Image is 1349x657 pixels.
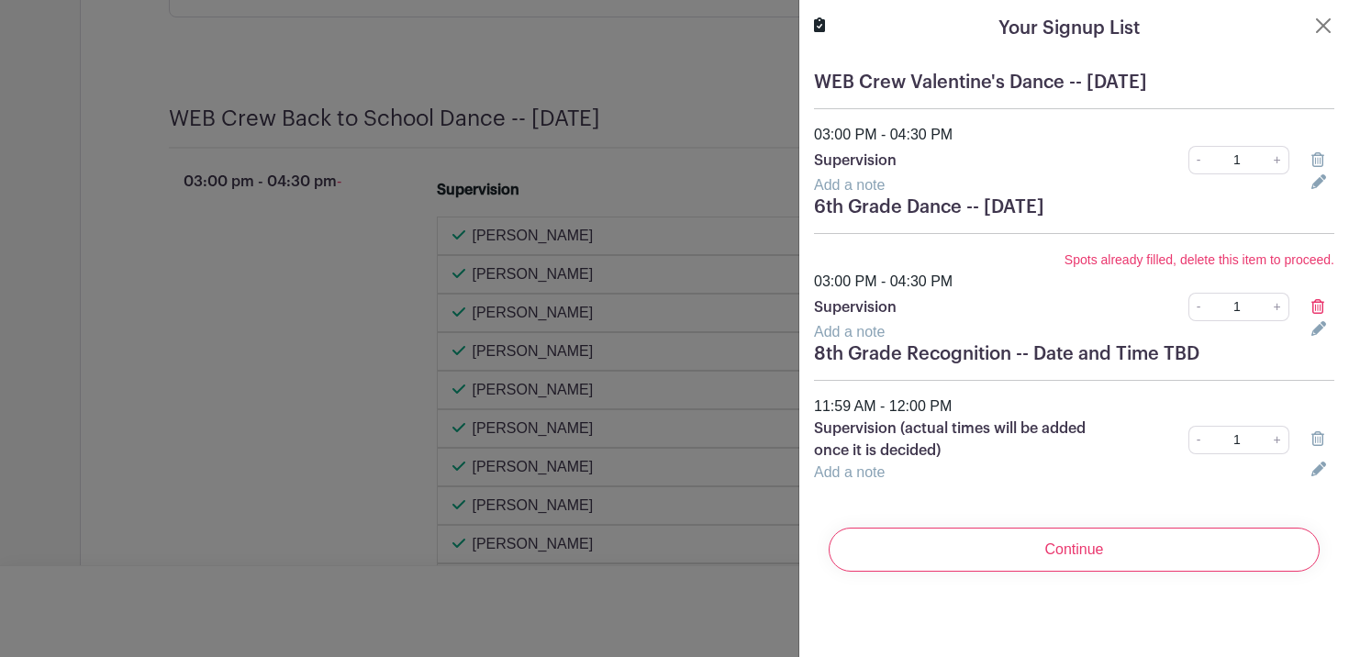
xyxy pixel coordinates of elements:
[1188,146,1209,174] a: -
[814,343,1334,365] h5: 8th Grade Recognition -- Date and Time TBD
[829,528,1320,572] input: Continue
[803,271,1345,293] div: 03:00 PM - 04:30 PM
[814,296,1109,318] p: Supervision
[1065,252,1334,267] small: Spots already filled, delete this item to proceed.
[814,464,885,480] a: Add a note
[814,196,1334,218] h5: 6th Grade Dance -- [DATE]
[814,418,1109,462] p: Supervision (actual times will be added once it is decided)
[1188,426,1209,454] a: -
[814,150,1109,172] p: Supervision
[1266,146,1289,174] a: +
[1312,15,1334,37] button: Close
[803,124,1345,146] div: 03:00 PM - 04:30 PM
[1188,293,1209,321] a: -
[1266,426,1289,454] a: +
[1266,293,1289,321] a: +
[814,177,885,193] a: Add a note
[803,395,1345,418] div: 11:59 AM - 12:00 PM
[998,15,1140,42] h5: Your Signup List
[814,324,885,340] a: Add a note
[814,72,1334,94] h5: WEB Crew Valentine's Dance -- [DATE]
